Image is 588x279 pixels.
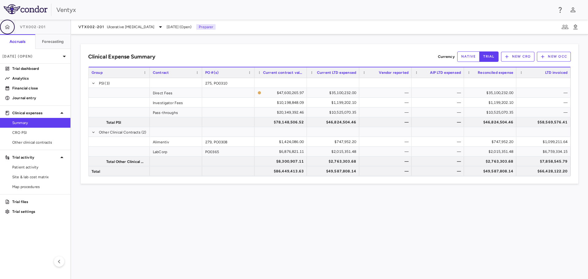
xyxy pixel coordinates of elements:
[263,70,304,75] span: Current contract value
[12,184,66,190] span: Map procedures
[12,76,66,81] p: Analytics
[312,156,356,166] div: $2,763,303.68
[317,70,356,75] span: Current LTD expensed
[196,24,216,30] p: Preparer
[99,78,104,88] span: PSI
[141,127,146,137] span: (2)
[417,156,461,166] div: —
[469,166,513,176] div: $49,587,808.14
[469,137,513,147] div: $747,952.20
[312,166,356,176] div: $49,587,808.14
[417,117,461,127] div: —
[202,147,254,156] div: PO0365
[12,155,58,160] p: Trial activity
[260,107,304,117] div: $20,349,392.46
[469,88,513,98] div: $35,100,232.00
[9,39,25,44] h6: Accruals
[150,147,202,156] div: LabCorp
[522,156,567,166] div: $7,858,545.79
[92,70,103,75] span: Group
[365,107,409,117] div: —
[522,117,567,127] div: $58,569,576.41
[106,157,146,167] span: Total Other Clinical Contracts
[4,4,47,14] img: logo-full-SnFGN8VE.png
[469,117,513,127] div: $46,824,504.46
[365,117,409,127] div: —
[202,78,254,88] div: 275, PO0310
[365,98,409,107] div: —
[417,166,461,176] div: —
[501,52,535,62] button: New CRO
[365,147,409,156] div: —
[479,51,498,62] button: trial
[78,25,104,29] span: VTX002-201
[167,24,191,30] span: [DATE] (Open)
[260,166,304,176] div: $86,449,413.63
[153,70,169,75] span: Contract
[522,137,567,147] div: $1,099,211.64
[522,107,567,117] div: —
[469,156,513,166] div: $2,763,303.68
[20,25,46,29] span: VTX002-201
[537,52,571,62] button: New OCC
[478,70,513,75] span: Reconciled expense
[12,174,66,180] span: Site & lab cost matrix
[522,147,567,156] div: $6,759,334.15
[12,199,66,205] p: Trial files
[260,147,304,156] div: $6,876,821.11
[260,98,304,107] div: $10,198,848.09
[88,53,155,61] h6: Clinical Expense Summary
[12,66,66,71] p: Trial dashboard
[430,70,461,75] span: AIP LTD expensed
[417,107,461,117] div: —
[12,130,66,135] span: CRO PSI
[12,140,66,145] span: Other clinical contracts
[12,85,66,91] p: Financial close
[312,117,356,127] div: $46,824,504.46
[522,88,567,98] div: —
[417,137,461,147] div: —
[202,137,254,146] div: 279, PO0308
[107,24,155,30] span: Ulcerative [MEDICAL_DATA]
[260,156,304,166] div: $8,300,907.11
[417,98,461,107] div: —
[56,5,552,14] div: Ventyx
[379,70,409,75] span: Vendor reported
[365,137,409,147] div: —
[12,110,58,116] p: Clinical expenses
[365,156,409,166] div: —
[150,107,202,117] div: Pass-throughs
[150,98,202,107] div: Investigator Fees
[258,88,304,97] span: The contract record and uploaded budget values do not match. Please review the contract record an...
[312,147,356,156] div: $2,015,351.48
[457,51,480,62] button: native
[469,107,513,117] div: $10,525,070.35
[260,137,304,147] div: $1,424,086.00
[469,147,513,156] div: $2,015,351.48
[99,127,141,137] span: Other Clinical Contracts
[312,98,356,107] div: $1,199,202.10
[12,95,66,101] p: Journal entry
[469,98,513,107] div: $1,199,202.10
[312,107,356,117] div: $10,525,070.35
[264,88,304,98] div: $47,600,265.97
[105,78,109,88] span: (3)
[12,209,66,214] p: Trial settings
[2,54,61,59] p: [DATE] (Open)
[150,88,202,97] div: Direct Fees
[42,39,64,44] h6: Forecasting
[312,137,356,147] div: $747,952.20
[438,54,455,59] p: Currency
[12,120,66,126] span: Summary
[260,117,304,127] div: $78,148,506.52
[417,147,461,156] div: —
[150,137,202,146] div: Alimentiv
[312,88,356,98] div: $35,100,232.00
[365,166,409,176] div: —
[92,167,100,176] span: Total
[12,164,66,170] span: Patient activity
[365,88,409,98] div: —
[205,70,219,75] span: PO #(s)
[522,98,567,107] div: —
[106,118,121,127] span: Total PSI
